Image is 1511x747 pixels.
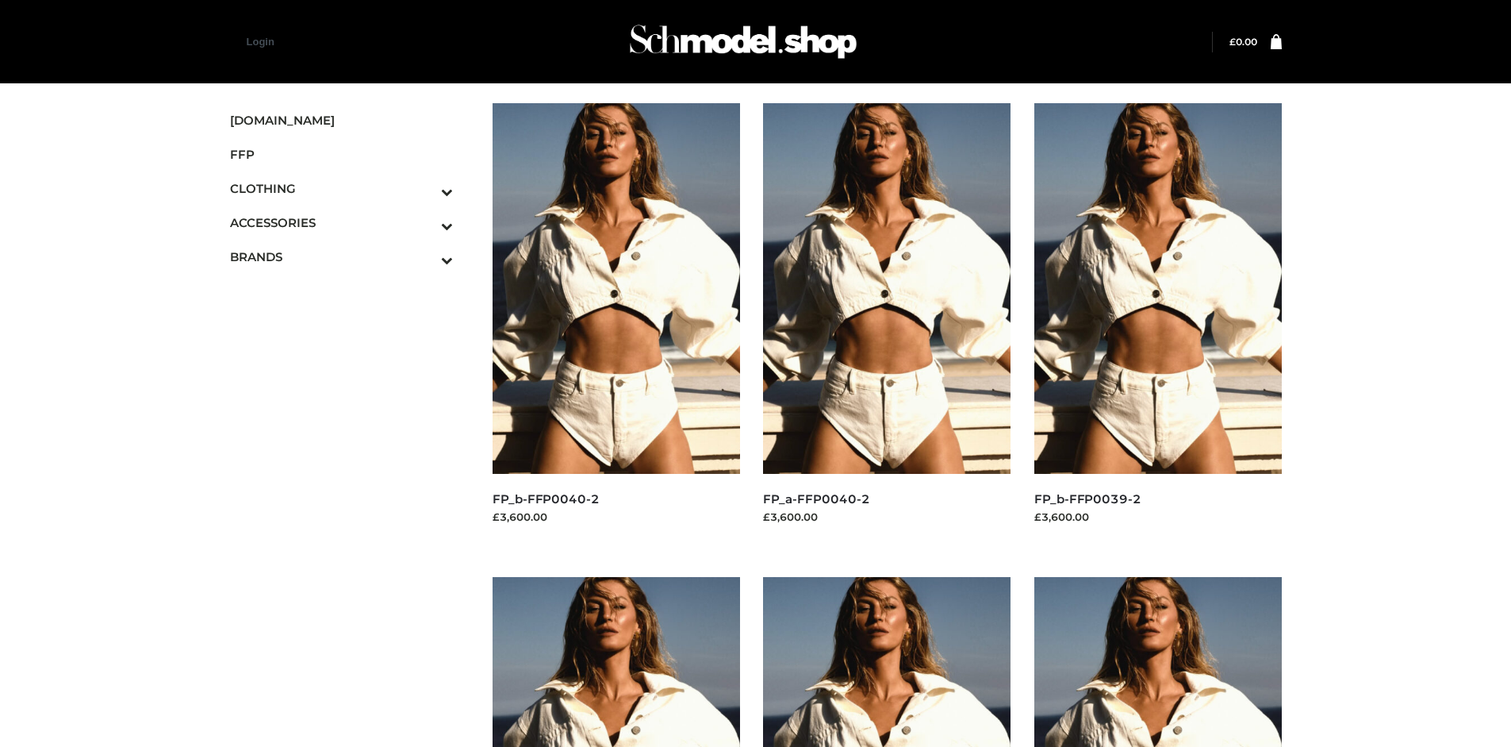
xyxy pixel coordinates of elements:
[230,248,454,266] span: BRANDS
[230,111,454,129] span: [DOMAIN_NAME]
[230,206,454,240] a: ACCESSORIESToggle Submenu
[230,214,454,232] span: ACCESSORIES
[763,491,869,506] a: FP_a-FFP0040-2
[1229,36,1257,48] a: £0.00
[397,206,453,240] button: Toggle Submenu
[397,240,453,274] button: Toggle Submenu
[230,145,454,164] span: FFP
[493,491,600,506] a: FP_b-FFP0040-2
[230,137,454,171] a: FFP
[1229,36,1257,48] bdi: 0.00
[230,171,454,206] a: CLOTHINGToggle Submenu
[1229,36,1236,48] span: £
[763,509,1011,525] div: £3,600.00
[397,171,453,206] button: Toggle Submenu
[493,509,740,525] div: £3,600.00
[1034,491,1141,506] a: FP_b-FFP0039-2
[624,10,862,73] img: Schmodel Admin 964
[230,103,454,137] a: [DOMAIN_NAME]
[1034,509,1282,525] div: £3,600.00
[247,36,274,48] a: Login
[230,179,454,198] span: CLOTHING
[230,240,454,274] a: BRANDSToggle Submenu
